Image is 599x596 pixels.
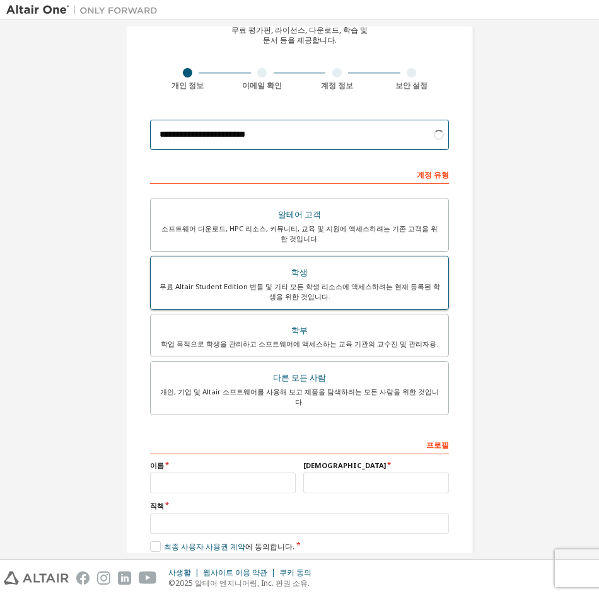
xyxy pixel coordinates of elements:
div: 사생활 [168,568,203,578]
img: instagram.svg [97,571,110,585]
div: 개인 정보 [150,81,225,91]
div: 학업 목적으로 학생을 관리하고 소프트웨어에 액세스하는 교육 기관의 교수진 및 관리자용. [158,339,441,349]
div: 개인, 기업 및 Altair 소프트웨어를 사용해 보고 제품을 탐색하려는 모든 사람을 위한 것입니다. [158,387,441,407]
img: facebook.svg [76,571,90,585]
div: 알테어 고객 [158,206,441,224]
div: 다른 모든 사람 [158,369,441,387]
div: 소프트웨어 다운로드, HPC 리소스, 커뮤니티, 교육 및 지원에 액세스하려는 기존 고객을 위한 것입니다. [158,224,441,244]
label: [DEMOGRAPHIC_DATA] [303,461,449,471]
div: 웹사이트 이용 약관 [203,568,279,578]
img: linkedin.svg [118,571,131,585]
a: 최종 사용자 사용권 계약 [164,541,245,552]
div: 이메일 확인 [225,81,300,91]
div: 계정 정보 [299,81,375,91]
img: 알테어 원 [6,4,164,16]
div: 프로필 [150,434,449,454]
label: 이름 [150,461,296,471]
label: 에 동의합니다. [150,541,294,552]
font: 2025 알테어 엔지니어링, Inc. 판권 소유. [175,578,310,588]
img: youtube.svg [139,571,157,585]
div: 무료 평가판, 라이선스, 다운로드, 학습 및 문서 등을 제공합니다. [231,25,368,45]
div: 계정 유형 [150,164,449,184]
div: 쿠키 동의 [279,568,319,578]
label: 직책 [150,501,449,511]
div: 학생 [158,264,441,282]
div: 학부 [158,322,441,340]
div: 보안 설정 [375,81,450,91]
p: © [168,578,319,588]
img: altair_logo.svg [4,571,69,585]
div: 무료 Altair Student Edition 번들 및 기타 모든 학생 리소스에 액세스하려는 현재 등록된 학생을 위한 것입니다. [158,282,441,302]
